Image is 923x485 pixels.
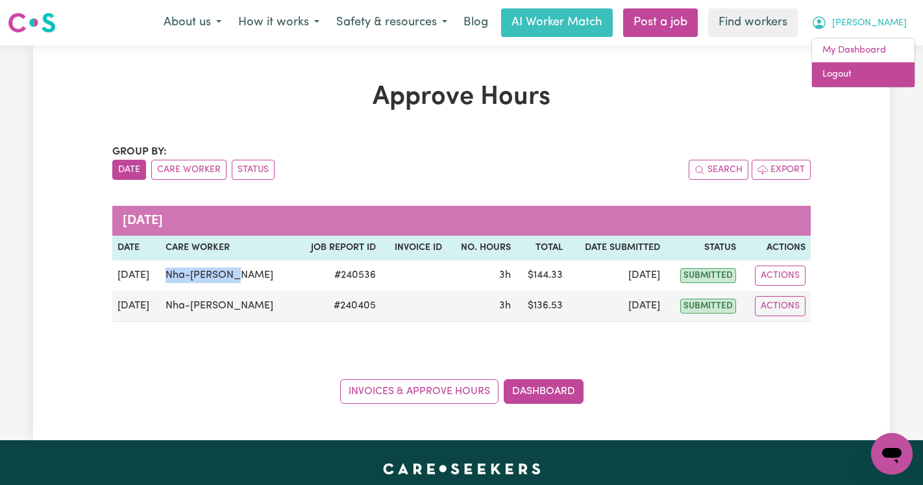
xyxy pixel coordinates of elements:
[295,291,381,322] td: # 240405
[680,268,736,283] span: submitted
[504,379,584,404] a: Dashboard
[112,206,811,236] caption: [DATE]
[151,160,227,180] button: sort invoices by care worker
[160,236,295,260] th: Care worker
[381,236,447,260] th: Invoice ID
[328,9,456,36] button: Safety & resources
[501,8,613,37] a: AI Worker Match
[499,301,511,311] span: 3 hours
[680,299,736,314] span: submitted
[340,379,498,404] a: Invoices & Approve Hours
[160,260,295,291] td: Nha-[PERSON_NAME]
[456,8,496,37] a: Blog
[8,8,56,38] a: Careseekers logo
[295,260,381,291] td: # 240536
[755,266,806,286] button: Actions
[516,291,568,322] td: $ 136.53
[755,296,806,316] button: Actions
[447,236,516,260] th: No. Hours
[112,147,167,157] span: Group by:
[516,260,568,291] td: $ 144.33
[665,236,741,260] th: Status
[112,236,160,260] th: Date
[752,160,811,180] button: Export
[568,291,666,322] td: [DATE]
[232,160,275,180] button: sort invoices by paid status
[499,270,511,280] span: 3 hours
[623,8,698,37] a: Post a job
[811,38,915,88] div: My Account
[832,16,907,31] span: [PERSON_NAME]
[155,9,230,36] button: About us
[230,9,328,36] button: How it works
[160,291,295,322] td: Nha-[PERSON_NAME]
[689,160,748,180] button: Search
[741,236,811,260] th: Actions
[812,62,915,87] a: Logout
[812,38,915,63] a: My Dashboard
[871,433,913,475] iframe: Button to launch messaging window
[803,9,915,36] button: My Account
[8,11,56,34] img: Careseekers logo
[568,236,666,260] th: Date Submitted
[112,82,811,113] h1: Approve Hours
[708,8,798,37] a: Find workers
[383,464,541,474] a: Careseekers home page
[295,236,381,260] th: Job Report ID
[568,260,666,291] td: [DATE]
[112,160,146,180] button: sort invoices by date
[112,291,160,322] td: [DATE]
[516,236,568,260] th: Total
[112,260,160,291] td: [DATE]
